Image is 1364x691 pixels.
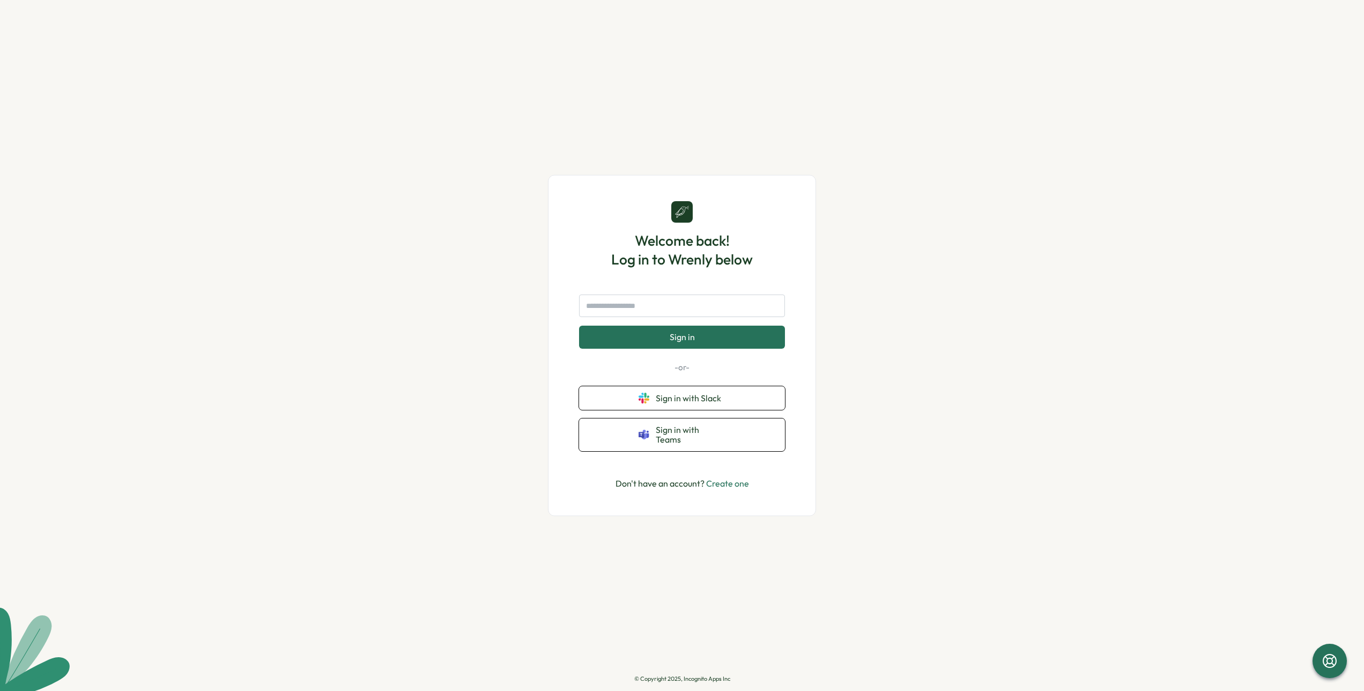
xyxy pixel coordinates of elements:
[579,418,785,451] button: Sign in with Teams
[670,332,695,342] span: Sign in
[634,675,730,682] p: © Copyright 2025, Incognito Apps Inc
[579,362,785,373] p: -or-
[579,326,785,348] button: Sign in
[706,478,749,489] a: Create one
[656,393,725,403] span: Sign in with Slack
[656,425,725,445] span: Sign in with Teams
[611,231,753,269] h1: Welcome back! Log in to Wrenly below
[616,477,749,490] p: Don't have an account?
[579,386,785,410] button: Sign in with Slack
